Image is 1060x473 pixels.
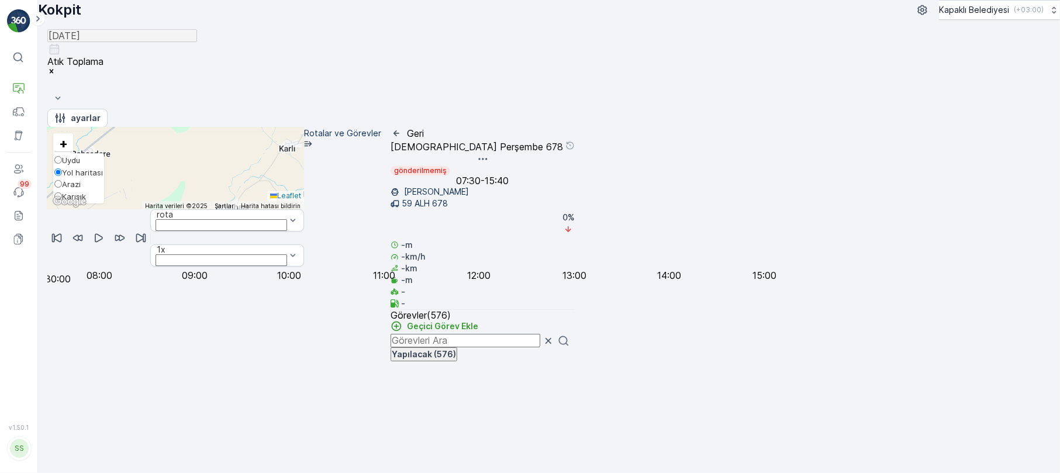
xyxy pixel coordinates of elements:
[54,168,62,176] input: Yol haritası
[7,9,30,33] img: logo
[71,112,101,124] p: ayarlar
[32,274,71,284] p: 07:30:00
[1014,5,1044,15] p: ( +03:00 )
[62,192,86,201] span: Karışık
[50,194,89,209] a: Bu bölgeyi Google Haritalar'da açın (yeni pencerede açılır)
[402,198,448,209] p: 59 ALH 678
[401,263,417,274] p: -km
[7,433,30,464] button: SS
[391,310,575,320] p: Görevler ( 576 )
[657,270,681,281] p: 14:00
[401,251,425,263] p: -km/h
[47,29,197,42] input: dd/mm/yyyy
[7,181,30,204] a: 99
[55,128,112,137] span: [PERSON_NAME]
[391,320,478,332] a: Geçici Görev Ekle
[62,168,103,177] span: Yol haritası
[391,347,457,361] button: Yapılacak (576)
[54,180,62,188] input: Arazi
[54,156,62,164] input: Uydu
[50,194,89,209] img: Google
[47,180,162,191] input: Görevleri veya konumu arayın
[562,270,586,281] p: 13:00
[304,127,381,139] p: Rotalar ve Görevler
[939,4,1009,16] p: Kapaklı Belediyesi
[62,179,81,189] span: Arazi
[7,424,30,431] span: v 1.50.1
[402,186,469,198] p: [PERSON_NAME]
[182,270,208,281] p: 09:00
[47,127,304,154] summary: [PERSON_NAME]
[87,270,112,281] p: 08:00
[391,334,540,347] input: Görevleri Ara
[270,191,301,200] a: Leaflet
[157,210,286,219] div: rota
[391,141,563,152] p: [DEMOGRAPHIC_DATA] Perşembe 678
[38,1,81,19] p: Kokpit
[54,152,72,170] a: Uzaklaştır
[215,202,234,209] a: Şartlar (yeni sekmede açılır)
[467,270,491,281] p: 12:00
[401,274,413,286] p: -m
[562,212,575,223] p: 0 %
[752,270,776,281] p: 15:00
[47,154,304,180] summary: faaliyetler
[47,67,195,77] div: Remove Atık Toplama
[157,245,286,254] div: 1x
[393,166,448,175] p: gönderilmemiş
[401,286,405,298] p: -
[373,270,395,281] p: 11:00
[47,56,195,67] div: Atık Toplama
[54,134,72,152] a: Yakınlaştır
[62,156,80,165] span: Uydu
[54,192,62,200] input: Karışık
[401,239,413,251] p: -m
[457,175,509,186] p: 07:30-15:40
[401,298,405,309] p: -
[10,439,29,458] div: SS
[20,179,29,189] p: 99
[407,128,424,139] p: Geri
[407,320,478,332] p: Geçici Görev Ekle
[392,348,456,360] p: Yapılacak (576)
[47,109,108,127] button: ayarlar
[277,270,301,281] p: 10:00
[565,141,575,152] div: Yardım Araç İkonu
[145,202,208,209] span: Harita verileri ©2025
[241,202,301,209] a: Harita hatası bildirin
[59,136,68,151] span: +
[391,127,424,139] a: Geri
